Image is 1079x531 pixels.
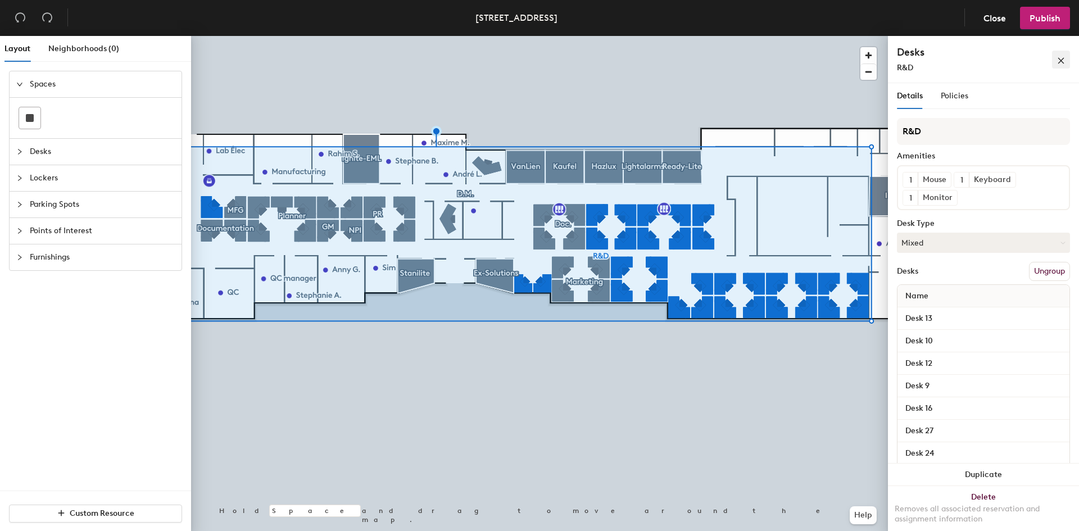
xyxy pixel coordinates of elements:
[918,190,957,205] div: Monitor
[900,286,934,306] span: Name
[9,505,182,523] button: Custom Resource
[850,506,877,524] button: Help
[48,44,119,53] span: Neighborhoods (0)
[954,173,969,187] button: 1
[1020,7,1070,29] button: Publish
[897,152,1070,161] div: Amenities
[900,356,1067,371] input: Unnamed desk
[903,190,918,205] button: 1
[909,192,912,204] span: 1
[974,7,1015,29] button: Close
[9,7,31,29] button: Undo (⌘ + Z)
[30,192,175,217] span: Parking Spots
[30,244,175,270] span: Furnishings
[897,219,1070,228] div: Desk Type
[895,504,1072,524] div: Removes all associated reservation and assignment information
[16,81,23,88] span: expanded
[941,91,968,101] span: Policies
[900,401,1067,416] input: Unnamed desk
[960,174,963,186] span: 1
[900,423,1067,439] input: Unnamed desk
[16,228,23,234] span: collapsed
[983,13,1006,24] span: Close
[30,218,175,244] span: Points of Interest
[897,233,1070,253] button: Mixed
[16,201,23,208] span: collapsed
[15,12,26,23] span: undo
[897,45,1021,60] h4: Desks
[909,174,912,186] span: 1
[897,63,913,72] span: R&D
[897,91,923,101] span: Details
[969,173,1015,187] div: Keyboard
[900,311,1067,326] input: Unnamed desk
[16,175,23,181] span: collapsed
[30,139,175,165] span: Desks
[888,464,1079,486] button: Duplicate
[1029,262,1070,281] button: Ungroup
[16,148,23,155] span: collapsed
[70,509,134,518] span: Custom Resource
[16,254,23,261] span: collapsed
[1057,57,1065,65] span: close
[30,71,175,97] span: Spaces
[900,446,1067,461] input: Unnamed desk
[475,11,557,25] div: [STREET_ADDRESS]
[36,7,58,29] button: Redo (⌘ + ⇧ + Z)
[897,267,918,276] div: Desks
[903,173,918,187] button: 1
[1030,13,1060,24] span: Publish
[30,165,175,191] span: Lockers
[900,333,1067,349] input: Unnamed desk
[4,44,30,53] span: Layout
[900,378,1067,394] input: Unnamed desk
[918,173,951,187] div: Mouse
